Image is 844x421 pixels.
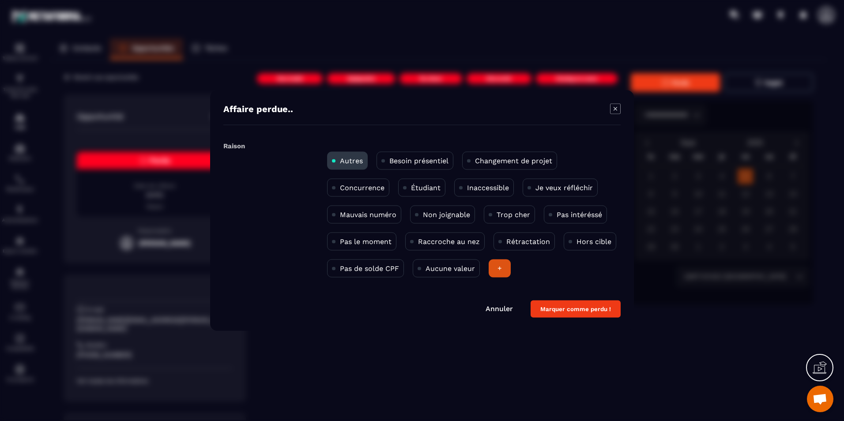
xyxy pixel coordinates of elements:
[475,157,552,165] p: Changement de projet
[340,184,384,192] p: Concurrence
[506,237,550,246] p: Rétractation
[467,184,509,192] p: Inaccessible
[340,264,399,273] p: Pas de solde CPF
[340,157,363,165] p: Autres
[340,237,392,246] p: Pas le moment
[418,237,480,246] p: Raccroche au nez
[223,104,293,116] h4: Affaire perdue..
[411,184,441,192] p: Étudiant
[486,304,513,313] a: Annuler
[531,301,621,318] button: Marquer comme perdu !
[576,237,611,246] p: Hors cible
[423,210,470,219] p: Non joignable
[223,142,245,150] label: Raison
[535,184,593,192] p: Je veux réfléchir
[497,210,530,219] p: Trop cher
[426,264,475,273] p: Aucune valeur
[557,210,602,219] p: Pas intéréssé
[807,386,833,412] a: Ouvrir le chat
[489,259,511,278] div: +
[389,157,448,165] p: Besoin présentiel
[340,210,396,219] p: Mauvais numéro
